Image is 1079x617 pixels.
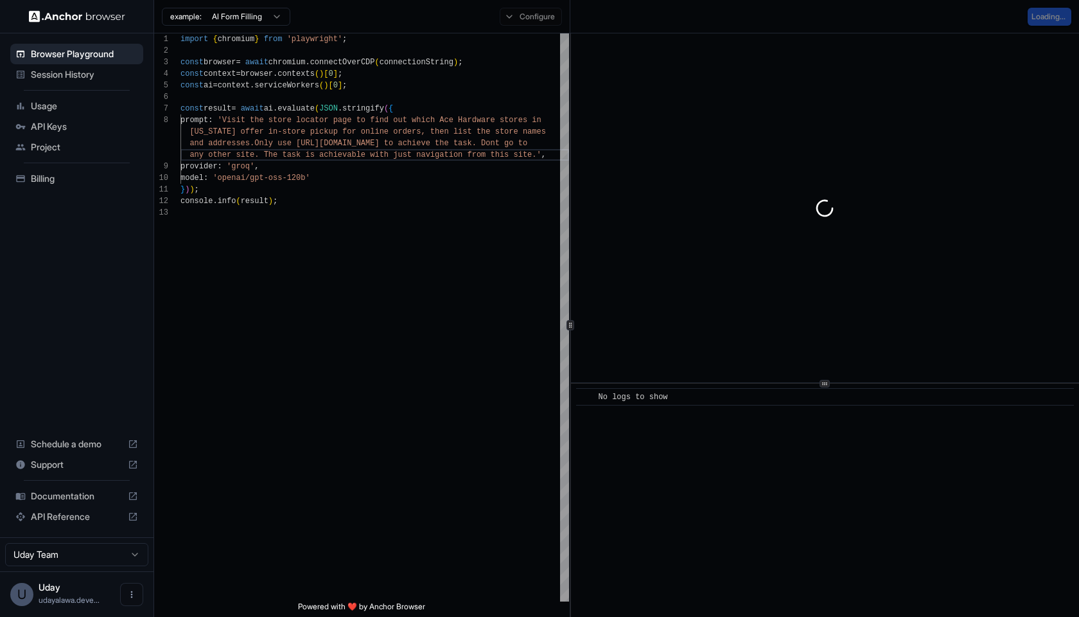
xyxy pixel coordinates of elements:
[254,81,319,90] span: serviceWorkers
[324,81,328,90] span: )
[319,81,324,90] span: (
[180,197,213,206] span: console
[31,438,123,451] span: Schedule a demo
[342,104,384,113] span: stringify
[31,458,123,471] span: Support
[31,68,138,81] span: Session History
[599,393,668,402] span: No logs to show
[273,197,277,206] span: ;
[185,185,189,194] span: )
[245,58,268,67] span: await
[319,69,324,78] span: )
[154,68,168,80] div: 4
[298,602,425,617] span: Powered with ❤️ by Anchor Browser
[29,10,125,22] img: Anchor Logo
[218,81,250,90] span: context
[10,486,143,506] div: Documentation
[154,161,168,172] div: 9
[180,174,204,183] span: model
[268,197,273,206] span: )
[231,104,236,113] span: =
[333,69,338,78] span: ]
[277,69,315,78] span: contexts
[120,583,143,606] button: Open menu
[264,104,273,113] span: ai
[189,139,402,148] span: and addresses.Only use [URL][DOMAIN_NAME] to a
[189,185,194,194] span: )
[10,137,143,157] div: Project
[180,185,185,194] span: }
[380,58,453,67] span: connectionString
[324,69,328,78] span: [
[31,510,123,523] span: API Reference
[227,162,254,171] span: 'groq'
[154,103,168,114] div: 7
[154,80,168,91] div: 5
[10,44,143,64] div: Browser Playground
[241,104,264,113] span: await
[31,172,138,185] span: Billing
[213,197,217,206] span: .
[236,197,240,206] span: (
[204,81,213,90] span: ai
[154,172,168,184] div: 10
[241,197,268,206] span: result
[449,116,541,125] span: e Hardware stores in
[541,150,546,159] span: ,
[10,454,143,475] div: Support
[180,69,204,78] span: const
[170,12,202,22] span: example:
[189,127,421,136] span: [US_STATE] offer in-store pickup for online orders
[236,58,240,67] span: =
[180,104,204,113] span: const
[236,69,240,78] span: =
[204,58,236,67] span: browser
[204,174,208,183] span: :
[39,595,100,605] span: udayalawa.developer@gmail.com
[273,69,277,78] span: .
[195,185,199,194] span: ;
[333,81,338,90] span: 0
[218,162,222,171] span: :
[342,81,347,90] span: ;
[338,81,342,90] span: ]
[213,81,217,90] span: =
[10,434,143,454] div: Schedule a demo
[218,197,236,206] span: info
[204,69,236,78] span: context
[310,58,375,67] span: connectOverCDP
[342,35,347,44] span: ;
[315,104,319,113] span: (
[10,116,143,137] div: API Keys
[421,127,545,136] span: , then list the store names
[31,490,123,503] span: Documentation
[338,69,342,78] span: ;
[204,104,231,113] span: result
[154,195,168,207] div: 12
[277,104,315,113] span: evaluate
[250,81,254,90] span: .
[403,139,527,148] span: chieve the task. Dont go to
[10,96,143,116] div: Usage
[264,35,283,44] span: from
[254,162,259,171] span: ,
[154,114,168,126] div: 8
[10,64,143,85] div: Session History
[218,116,449,125] span: 'Visit the store locator page to find out which Ac
[375,58,380,67] span: (
[218,35,255,44] span: chromium
[180,162,218,171] span: provider
[287,35,342,44] span: 'playwright'
[453,58,458,67] span: )
[421,150,541,159] span: avigation from this site.'
[268,58,306,67] span: chromium
[241,69,273,78] span: browser
[154,45,168,57] div: 2
[39,582,60,593] span: Uday
[389,104,393,113] span: {
[338,104,342,113] span: .
[154,91,168,103] div: 6
[583,391,589,404] span: ​
[305,58,310,67] span: .
[213,35,217,44] span: {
